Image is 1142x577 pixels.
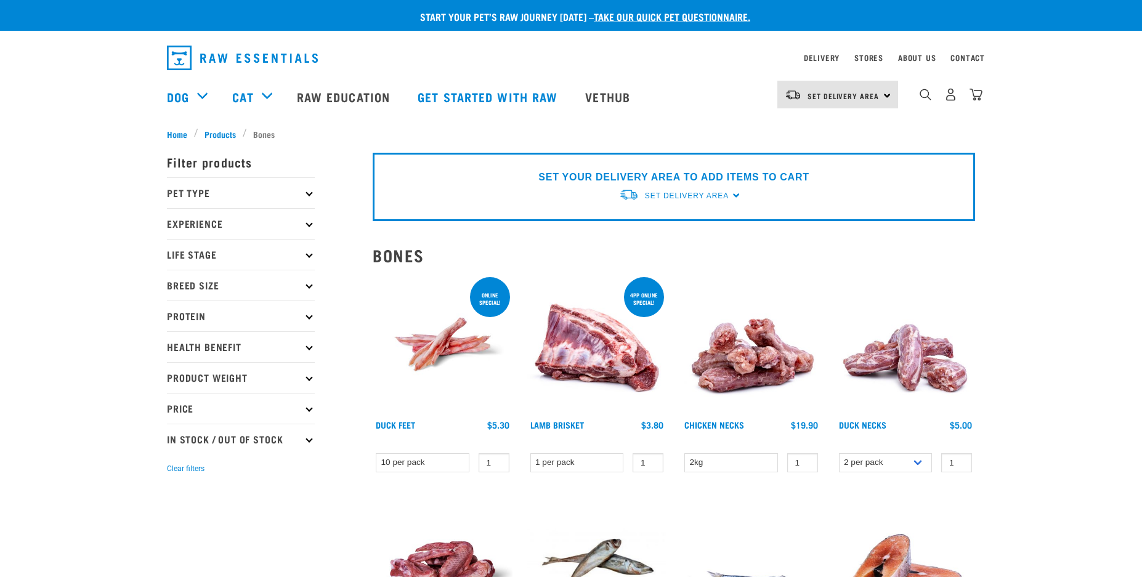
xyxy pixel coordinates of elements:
[405,72,573,121] a: Get started with Raw
[538,170,809,185] p: SET YOUR DELIVERY AREA TO ADD ITEMS TO CART
[470,286,510,312] div: ONLINE SPECIAL!
[619,188,639,201] img: van-moving.png
[836,275,976,414] img: Pile Of Duck Necks For Pets
[941,453,972,472] input: 1
[167,127,194,140] a: Home
[950,420,972,430] div: $5.00
[804,55,840,60] a: Delivery
[684,422,744,427] a: Chicken Necks
[167,147,315,177] p: Filter products
[167,424,315,454] p: In Stock / Out Of Stock
[167,301,315,331] p: Protein
[373,246,975,265] h2: Bones
[920,89,931,100] img: home-icon-1@2x.png
[167,127,187,140] span: Home
[645,192,729,200] span: Set Delivery Area
[205,127,236,140] span: Products
[787,453,818,472] input: 1
[167,362,315,393] p: Product Weight
[573,72,646,121] a: Vethub
[854,55,883,60] a: Stores
[791,420,818,430] div: $19.90
[167,331,315,362] p: Health Benefit
[285,72,405,121] a: Raw Education
[376,422,415,427] a: Duck Feet
[167,46,318,70] img: Raw Essentials Logo
[167,177,315,208] p: Pet Type
[950,55,985,60] a: Contact
[157,41,985,75] nav: dropdown navigation
[530,422,584,427] a: Lamb Brisket
[167,208,315,239] p: Experience
[167,463,205,474] button: Clear filters
[167,393,315,424] p: Price
[167,270,315,301] p: Breed Size
[373,275,512,414] img: Raw Essentials Duck Feet Raw Meaty Bones For Dogs
[808,94,879,98] span: Set Delivery Area
[633,453,663,472] input: 1
[167,127,975,140] nav: breadcrumbs
[487,420,509,430] div: $5.30
[232,87,253,106] a: Cat
[479,453,509,472] input: 1
[944,88,957,101] img: user.png
[624,286,664,312] div: 4pp online special!
[785,89,801,100] img: van-moving.png
[681,275,821,414] img: Pile Of Chicken Necks For Pets
[898,55,936,60] a: About Us
[839,422,886,427] a: Duck Necks
[641,420,663,430] div: $3.80
[970,88,982,101] img: home-icon@2x.png
[594,14,750,19] a: take our quick pet questionnaire.
[198,127,243,140] a: Products
[167,87,189,106] a: Dog
[167,239,315,270] p: Life Stage
[527,275,667,414] img: 1240 Lamb Brisket Pieces 01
